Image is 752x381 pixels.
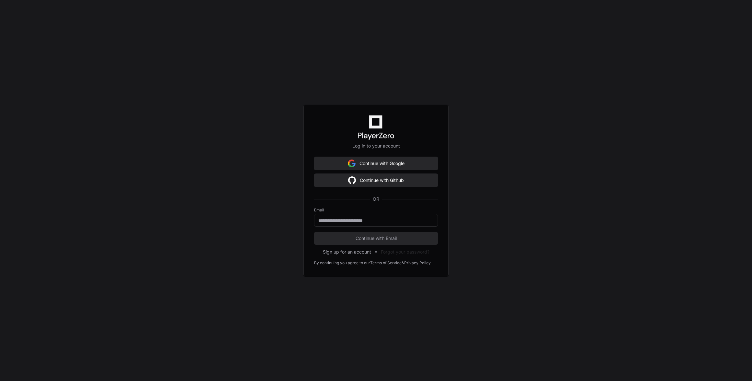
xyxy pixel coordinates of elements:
div: By continuing you agree to our [314,260,370,266]
button: Forgot your password? [381,249,429,255]
div: & [402,260,404,266]
a: Terms of Service [370,260,402,266]
img: Sign in with google [348,174,356,187]
button: Continue with Email [314,232,438,245]
a: Privacy Policy. [404,260,431,266]
button: Continue with Google [314,157,438,170]
label: Email [314,208,438,213]
button: Sign up for an account [323,249,371,255]
p: Log in to your account [314,143,438,149]
span: Continue with Email [314,235,438,242]
img: Sign in with google [348,157,356,170]
button: Continue with Github [314,174,438,187]
span: OR [370,196,382,202]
